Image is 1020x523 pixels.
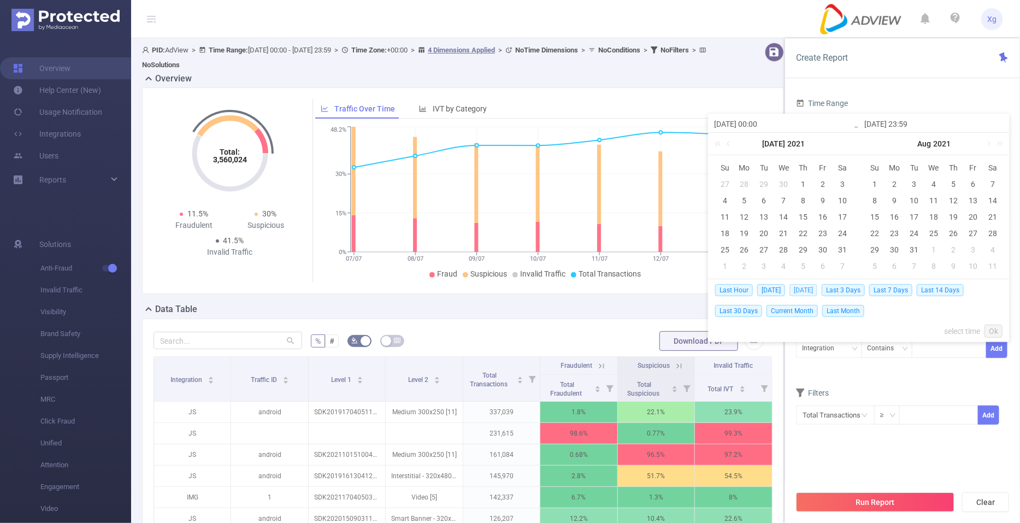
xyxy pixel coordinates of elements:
[346,255,362,262] tspan: 07/07
[797,260,810,273] div: 5
[640,46,651,54] span: >
[947,210,960,224] div: 19
[351,46,387,54] b: Time Zone:
[816,243,829,256] div: 30
[187,209,208,218] span: 11.5%
[813,176,833,192] td: July 2, 2021
[966,227,980,240] div: 27
[754,242,774,258] td: July 27, 2021
[754,258,774,274] td: August 3, 2021
[932,133,952,155] a: 2021
[986,260,999,273] div: 11
[885,160,905,176] th: Mon
[715,305,762,317] span: Last 30 Days
[978,406,999,425] button: Add
[262,209,276,218] span: 30%
[888,260,901,273] div: 6
[735,163,754,173] span: Mo
[905,209,924,225] td: August 17, 2021
[735,192,754,209] td: July 5, 2021
[962,492,1009,512] button: Clear
[905,258,924,274] td: September 7, 2021
[924,192,944,209] td: August 11, 2021
[40,454,131,476] span: Attention
[715,242,735,258] td: July 25, 2021
[408,46,418,54] span: >
[888,178,901,191] div: 2
[230,220,302,231] div: Suspicious
[653,255,669,262] tspan: 12/07
[869,284,912,296] span: Last 7 Days
[754,160,774,176] th: Tue
[944,225,963,242] td: August 26, 2021
[223,236,244,245] span: 41.5%
[335,210,346,217] tspan: 15%
[712,133,727,155] a: Last year (Control + left)
[924,176,944,192] td: August 4, 2021
[927,260,940,273] div: 8
[142,46,709,69] span: AdView [DATE] 00:00 - [DATE] 23:59 +00:00
[983,160,1003,176] th: Sat
[758,260,771,273] div: 3
[983,192,1003,209] td: August 14, 2021
[833,209,852,225] td: July 17, 2021
[774,192,794,209] td: July 7, 2021
[833,242,852,258] td: July 31, 2021
[885,242,905,258] td: August 30, 2021
[983,133,993,155] a: Next month (PageDown)
[865,192,885,209] td: August 8, 2021
[983,258,1003,274] td: September 11, 2021
[927,210,940,224] div: 18
[865,225,885,242] td: August 22, 2021
[944,258,963,274] td: September 9, 2021
[947,227,960,240] div: 26
[777,227,790,240] div: 21
[13,101,102,123] a: Usage Notification
[966,260,980,273] div: 10
[331,127,346,134] tspan: 48.2%
[833,258,852,274] td: August 7, 2021
[428,46,495,54] u: 4 Dimensions Applied
[986,243,999,256] div: 4
[40,476,131,498] span: Engagement
[715,176,735,192] td: June 27, 2021
[715,209,735,225] td: July 11, 2021
[836,243,849,256] div: 31
[188,46,199,54] span: >
[40,257,131,279] span: Anti-Fraud
[738,178,751,191] div: 28
[833,163,852,173] span: Sa
[816,210,829,224] div: 16
[833,160,852,176] th: Sat
[797,194,810,207] div: 8
[578,46,588,54] span: >
[865,163,885,173] span: Su
[735,176,754,192] td: June 28, 2021
[963,160,983,176] th: Fri
[515,46,578,54] b: No Time Dimensions
[983,163,1003,173] span: Sa
[758,194,771,207] div: 6
[924,225,944,242] td: August 25, 2021
[813,258,833,274] td: August 6, 2021
[793,209,813,225] td: July 15, 2021
[885,225,905,242] td: August 23, 2021
[963,192,983,209] td: August 13, 2021
[908,210,921,224] div: 17
[813,225,833,242] td: July 23, 2021
[470,269,507,278] span: Suspicious
[777,194,790,207] div: 7
[787,133,806,155] a: 2021
[793,258,813,274] td: August 5, 2021
[394,337,400,344] i: icon: table
[833,192,852,209] td: July 10, 2021
[433,104,487,113] span: IVT by Category
[793,192,813,209] td: July 8, 2021
[220,148,240,156] tspan: Total:
[437,269,457,278] span: Fraud
[944,192,963,209] td: August 12, 2021
[927,178,940,191] div: 4
[793,242,813,258] td: July 29, 2021
[885,163,905,173] span: Mo
[718,194,732,207] div: 4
